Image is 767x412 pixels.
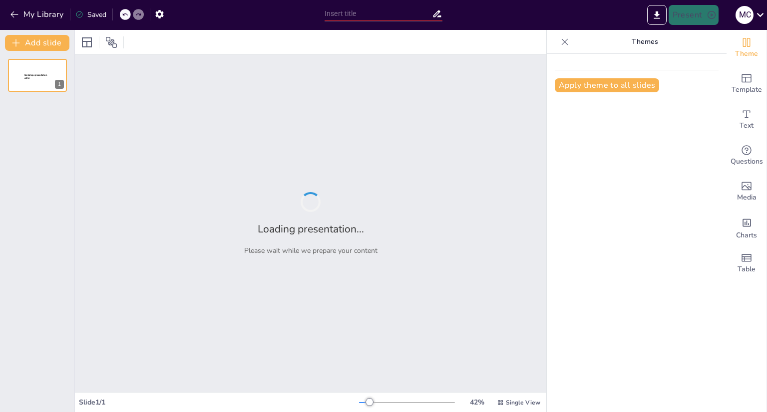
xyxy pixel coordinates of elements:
[258,222,364,236] h2: Loading presentation...
[105,36,117,48] span: Position
[727,66,767,102] div: Add ready made slides
[736,5,754,25] button: M C
[573,30,717,54] p: Themes
[8,59,67,92] div: 1
[244,246,378,255] p: Please wait while we prepare your content
[727,245,767,281] div: Add a table
[555,78,659,92] button: Apply theme to all slides
[75,10,106,19] div: Saved
[736,6,754,24] div: M C
[727,138,767,174] div: Get real-time input from your audience
[465,398,489,407] div: 42 %
[736,230,757,241] span: Charts
[506,399,540,407] span: Single View
[669,5,719,25] button: Present
[727,30,767,66] div: Change the overall theme
[727,174,767,209] div: Add images, graphics, shapes or video
[5,35,69,51] button: Add slide
[731,156,763,167] span: Questions
[325,6,432,21] input: Insert title
[727,102,767,138] div: Add text boxes
[55,80,64,89] div: 1
[7,6,68,22] button: My Library
[727,209,767,245] div: Add charts and graphs
[738,264,756,275] span: Table
[79,398,359,407] div: Slide 1 / 1
[24,74,47,79] span: Sendsteps presentation editor
[740,120,754,131] span: Text
[732,84,762,95] span: Template
[647,5,667,25] button: Export to PowerPoint
[79,34,95,50] div: Layout
[735,48,758,59] span: Theme
[737,192,757,203] span: Media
